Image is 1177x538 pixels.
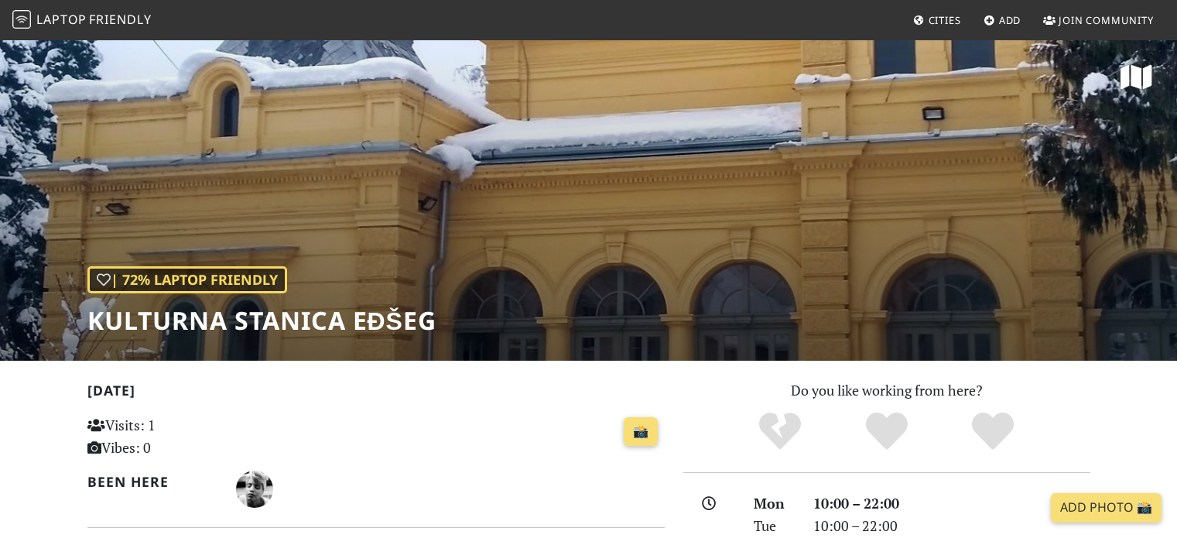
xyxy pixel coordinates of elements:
[939,410,1046,453] div: Definitely!
[907,6,967,34] a: Cities
[744,515,803,537] div: Tue
[999,13,1021,27] span: Add
[977,6,1028,34] a: Add
[87,414,268,459] p: Visits: 1 Vibes: 0
[1051,493,1162,523] a: Add Photo 📸
[87,474,218,490] h2: Been here
[236,471,273,508] img: 867-natalija.jpg
[804,492,1100,515] div: 10:00 – 22:00
[236,478,273,497] span: Natalija Lazovic
[929,13,961,27] span: Cities
[744,492,803,515] div: Mon
[87,306,436,335] h1: Kulturna stanica Eđšeg
[89,11,151,28] span: Friendly
[87,266,287,293] div: | 72% Laptop Friendly
[12,10,31,29] img: LaptopFriendly
[683,379,1090,402] p: Do you like working from here?
[624,417,658,447] a: 📸
[804,515,1100,537] div: 10:00 – 22:00
[833,410,940,453] div: Yes
[12,7,152,34] a: LaptopFriendly LaptopFriendly
[87,382,665,405] h2: [DATE]
[727,410,833,453] div: No
[1037,6,1160,34] a: Join Community
[36,11,87,28] span: Laptop
[1059,13,1154,27] span: Join Community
